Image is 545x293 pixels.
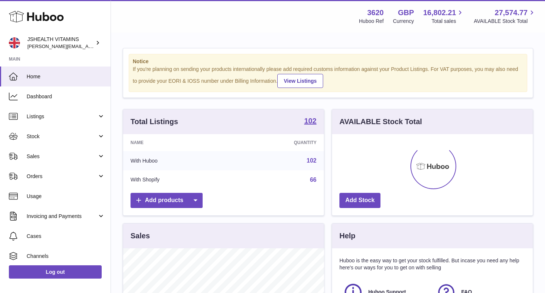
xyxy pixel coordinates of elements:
[131,117,178,127] h3: Total Listings
[304,117,316,126] a: 102
[423,8,456,18] span: 16,802.21
[131,193,203,208] a: Add products
[27,193,105,200] span: Usage
[27,153,97,160] span: Sales
[27,213,97,220] span: Invoicing and Payments
[123,134,231,151] th: Name
[277,74,323,88] a: View Listings
[131,231,150,241] h3: Sales
[27,36,94,50] div: JSHEALTH VITAMINS
[27,73,105,80] span: Home
[27,173,97,180] span: Orders
[310,177,316,183] a: 66
[231,134,324,151] th: Quantity
[474,18,536,25] span: AVAILABLE Stock Total
[133,58,523,65] strong: Notice
[339,193,380,208] a: Add Stock
[9,37,20,48] img: francesca@jshealthvitamins.com
[133,66,523,88] div: If you're planning on sending your products internationally please add required customs informati...
[9,265,102,279] a: Log out
[27,133,97,140] span: Stock
[27,253,105,260] span: Channels
[123,151,231,170] td: With Huboo
[123,170,231,190] td: With Shopify
[398,8,414,18] strong: GBP
[339,117,422,127] h3: AVAILABLE Stock Total
[495,8,528,18] span: 27,574.77
[393,18,414,25] div: Currency
[423,8,464,25] a: 16,802.21 Total sales
[27,93,105,100] span: Dashboard
[304,117,316,125] strong: 102
[27,43,148,49] span: [PERSON_NAME][EMAIL_ADDRESS][DOMAIN_NAME]
[307,157,316,164] a: 102
[474,8,536,25] a: 27,574.77 AVAILABLE Stock Total
[431,18,464,25] span: Total sales
[27,233,105,240] span: Cases
[339,257,525,271] p: Huboo is the easy way to get your stock fulfilled. But incase you need any help here's our ways f...
[367,8,384,18] strong: 3620
[359,18,384,25] div: Huboo Ref
[339,231,355,241] h3: Help
[27,113,97,120] span: Listings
